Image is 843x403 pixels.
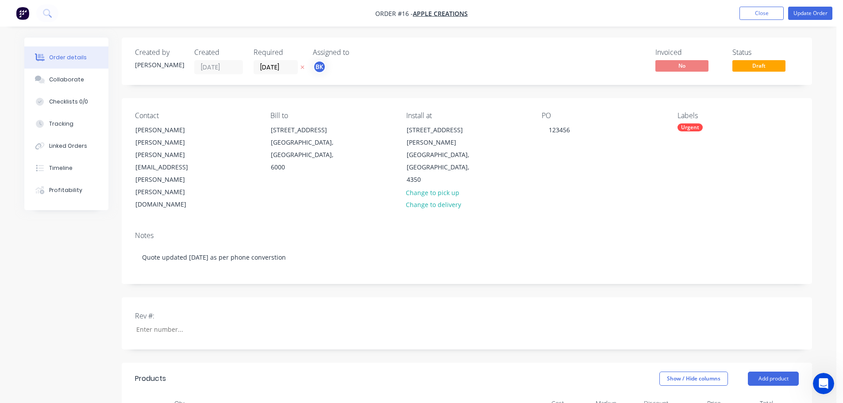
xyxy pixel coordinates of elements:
[24,69,108,91] button: Collaborate
[24,46,108,69] button: Order details
[49,54,87,61] div: Order details
[407,149,480,186] div: [GEOGRAPHIC_DATA], [GEOGRAPHIC_DATA], 4350
[194,48,243,57] div: Created
[135,231,799,240] div: Notes
[135,149,209,211] div: [PERSON_NAME][EMAIL_ADDRESS][PERSON_NAME][PERSON_NAME][DOMAIN_NAME]
[542,123,577,136] div: 123456
[270,111,392,120] div: Bill to
[135,111,256,120] div: Contact
[375,9,413,18] span: Order #16 -
[49,76,84,84] div: Collaborate
[49,142,87,150] div: Linked Orders
[24,91,108,113] button: Checklists 0/0
[677,123,703,131] div: Urgent
[748,372,799,386] button: Add product
[732,48,799,57] div: Status
[399,123,488,186] div: [STREET_ADDRESS][PERSON_NAME][GEOGRAPHIC_DATA], [GEOGRAPHIC_DATA], 4350
[24,113,108,135] button: Tracking
[49,186,82,194] div: Profitability
[254,48,302,57] div: Required
[401,199,466,211] button: Change to delivery
[129,323,246,336] input: Enter number...
[407,124,480,149] div: [STREET_ADDRESS][PERSON_NAME]
[401,186,464,198] button: Change to pick up
[813,373,834,394] iframe: Intercom live chat
[135,124,209,149] div: [PERSON_NAME] [PERSON_NAME]
[135,60,184,69] div: [PERSON_NAME]
[135,373,166,384] div: Products
[135,244,799,271] div: Quote updated [DATE] as per phone converstion
[49,98,88,106] div: Checklists 0/0
[135,48,184,57] div: Created by
[271,136,344,173] div: [GEOGRAPHIC_DATA], [GEOGRAPHIC_DATA], 6000
[313,60,326,73] button: BK
[16,7,29,20] img: Factory
[655,60,708,71] span: No
[413,9,468,18] a: Apple Creations
[313,48,401,57] div: Assigned to
[49,120,73,128] div: Tracking
[788,7,832,20] button: Update Order
[677,111,799,120] div: Labels
[406,111,527,120] div: Install at
[655,48,722,57] div: Invoiced
[271,124,344,136] div: [STREET_ADDRESS]
[739,7,784,20] button: Close
[24,179,108,201] button: Profitability
[732,60,785,71] span: Draft
[24,157,108,179] button: Timeline
[542,111,663,120] div: PO
[263,123,352,174] div: [STREET_ADDRESS][GEOGRAPHIC_DATA], [GEOGRAPHIC_DATA], 6000
[128,123,216,211] div: [PERSON_NAME] [PERSON_NAME][PERSON_NAME][EMAIL_ADDRESS][PERSON_NAME][PERSON_NAME][DOMAIN_NAME]
[659,372,728,386] button: Show / Hide columns
[24,135,108,157] button: Linked Orders
[49,164,73,172] div: Timeline
[135,311,246,321] label: Rev #:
